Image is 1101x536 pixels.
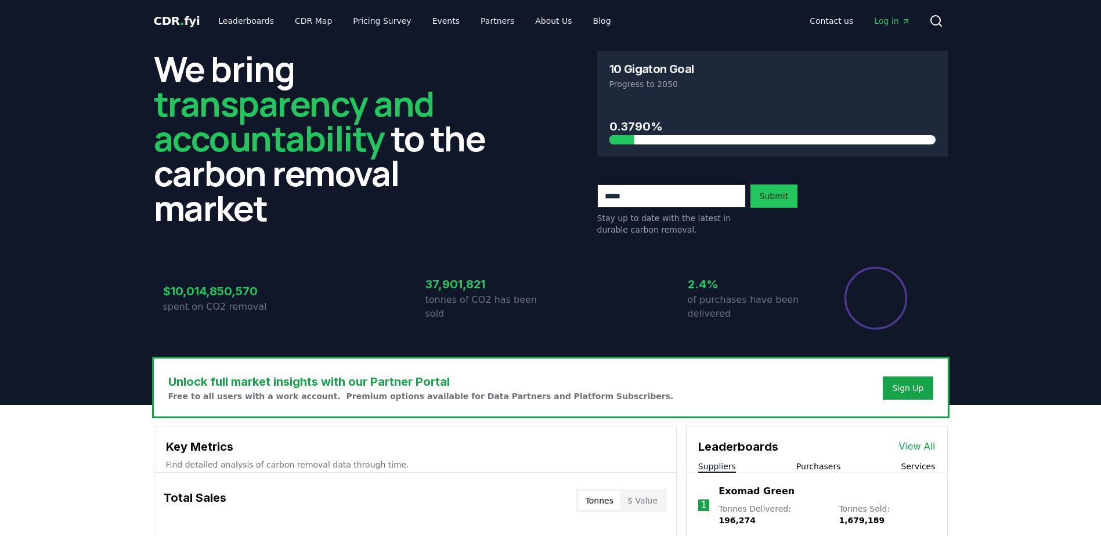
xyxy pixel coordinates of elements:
[579,491,620,510] button: Tonnes
[344,10,420,31] a: Pricing Survey
[526,10,581,31] a: About Us
[719,516,756,525] span: 196,274
[796,461,841,472] button: Purchasers
[609,63,694,75] h3: 10 Gigaton Goal
[168,390,674,402] p: Free to all users with a work account. Premium options available for Data Partners and Platform S...
[154,79,434,162] span: transparency and accountability
[892,382,923,394] a: Sign Up
[609,78,936,90] p: Progress to 2050
[620,491,665,510] button: $ Value
[471,10,524,31] a: Partners
[800,10,862,31] a: Contact us
[209,10,620,31] nav: Main
[688,276,813,293] h3: 2.4%
[874,15,910,27] span: Log in
[865,10,919,31] a: Log in
[609,118,936,135] h3: 0.3790%
[425,276,551,293] h3: 37,901,821
[154,51,504,225] h2: We bring to the carbon removal market
[286,10,341,31] a: CDR Map
[688,293,813,321] p: of purchases have been delivered
[166,459,665,470] p: Find detailed analysis of carbon removal data through time.
[154,14,200,28] span: CDR fyi
[584,10,620,31] a: Blog
[883,376,933,400] button: Sign Up
[701,498,706,512] p: 1
[800,10,919,31] nav: Main
[164,489,226,512] h3: Total Sales
[750,184,798,208] button: Submit
[423,10,469,31] a: Events
[209,10,283,31] a: Leaderboards
[163,300,288,314] p: spent on CO2 removal
[719,484,795,498] a: Exomad Green
[901,461,935,472] button: Services
[899,440,936,454] a: View All
[698,461,736,472] button: Suppliers
[166,438,665,455] h3: Key Metrics
[839,516,885,525] span: 1,679,189
[698,438,778,455] h3: Leaderboards
[154,13,200,29] a: CDR.fyi
[719,503,827,526] p: Tonnes Delivered :
[180,14,184,28] span: .
[839,503,935,526] p: Tonnes Sold :
[843,266,908,331] div: Percentage of sales delivered
[597,212,746,236] p: Stay up to date with the latest in durable carbon removal.
[163,283,288,300] h3: $10,014,850,570
[425,293,551,321] p: tonnes of CO2 has been sold
[168,373,674,390] h3: Unlock full market insights with our Partner Portal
